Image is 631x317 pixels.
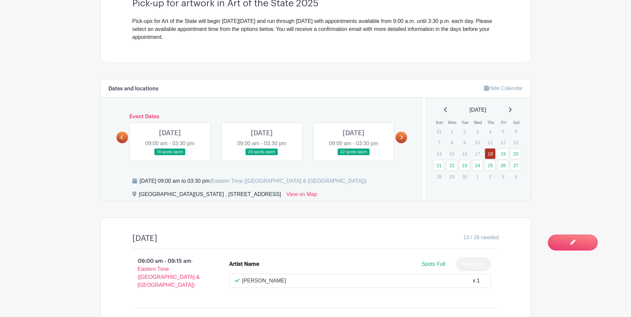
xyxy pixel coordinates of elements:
th: Wed [472,119,485,126]
p: 3 [472,126,483,137]
p: 2 [459,126,470,137]
a: 22 [446,160,457,171]
h4: [DATE] [132,234,157,243]
p: 15 [446,149,457,159]
h6: Event Dates [128,114,396,120]
a: View on Map [286,190,317,201]
p: 29 [446,171,457,182]
th: Sat [510,119,523,126]
div: x 1 [473,277,480,285]
p: 9 [459,137,470,148]
p: 13 [510,137,521,148]
div: Pick-ups for Art of the State will begin [DATE][DATE] and run through [DATE] with appointments av... [132,17,499,41]
span: [DATE] [470,106,486,114]
span: 13 / 26 needed [463,234,499,242]
p: 3 [498,171,509,182]
p: 11 [485,137,496,148]
a: 21 [433,160,444,171]
a: 26 [498,160,509,171]
th: Mon [446,119,459,126]
div: [GEOGRAPHIC_DATA][US_STATE] , [STREET_ADDRESS] [139,190,281,201]
p: 7 [433,137,444,148]
th: Fri [497,119,510,126]
a: 20 [510,148,521,159]
p: 28 [433,171,444,182]
p: 8 [446,137,457,148]
div: Artist Name [229,260,259,268]
a: 23 [459,160,470,171]
p: 5 [498,126,509,137]
p: 10 [472,137,483,148]
a: Hide Calendar [484,85,523,91]
a: 24 [472,160,483,171]
a: 18 [485,148,496,159]
p: 12 [498,137,509,148]
p: 4 [510,171,521,182]
p: 1 [472,171,483,182]
p: [PERSON_NAME] [242,277,286,285]
p: 14 [433,149,444,159]
a: 19 [498,148,509,159]
p: 2 [485,171,496,182]
th: Sun [433,119,446,126]
th: Tue [459,119,472,126]
p: 1 [446,126,457,137]
p: 4 [485,126,496,137]
p: 30 [459,171,470,182]
p: 31 [433,126,444,137]
p: 09:00 am - 09:15 am [122,255,219,292]
span: (Eastern Time ([GEOGRAPHIC_DATA] & [GEOGRAPHIC_DATA])) [210,178,367,184]
h6: Dates and locations [108,86,158,92]
a: 25 [485,160,496,171]
p: 16 [459,149,470,159]
div: [DATE] 09:00 am to 03:30 pm [140,177,367,185]
span: - Eastern Time ([GEOGRAPHIC_DATA] & [GEOGRAPHIC_DATA]) [138,258,200,288]
p: 6 [510,126,521,137]
a: 27 [510,160,521,171]
th: Thu [484,119,497,126]
span: Spots Full [421,261,445,267]
p: 17 [472,149,483,159]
